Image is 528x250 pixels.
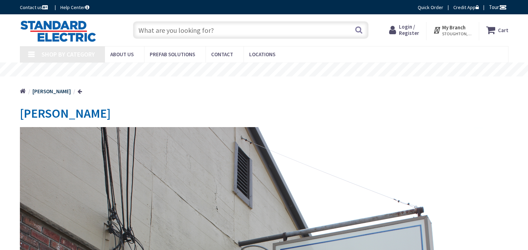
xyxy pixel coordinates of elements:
a: Login / Register [389,24,419,36]
div: My Branch STOUGHTON, [GEOGRAPHIC_DATA] [433,24,472,36]
a: Quick Order [418,4,443,11]
span: Locations [249,51,275,58]
strong: My Branch [442,24,466,31]
strong: Cart [498,24,508,36]
a: Contact us [20,4,49,11]
strong: [PERSON_NAME] [32,88,71,95]
span: Shop By Category [42,50,95,58]
a: Cart [486,24,508,36]
span: Contact [211,51,233,58]
a: Credit App [453,4,479,11]
span: About Us [110,51,134,58]
span: [PERSON_NAME] [20,105,111,121]
a: Help Center [60,4,89,11]
span: Prefab Solutions [150,51,195,58]
span: Tour [489,4,507,10]
rs-layer: [MEDICAL_DATA]: Our Commitment to Our Employees and Customers [154,66,389,74]
img: Standard Electric [20,20,96,42]
input: What are you looking for? [133,21,369,39]
span: Login / Register [399,23,419,36]
span: STOUGHTON, [GEOGRAPHIC_DATA] [442,31,472,37]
